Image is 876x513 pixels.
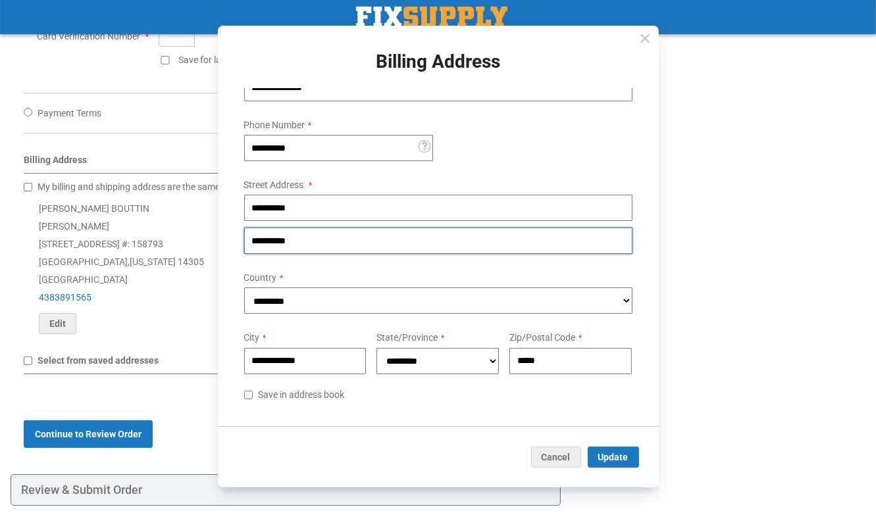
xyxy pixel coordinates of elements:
[598,452,629,462] span: Update
[509,332,575,343] span: Zip/Postal Code
[356,7,507,28] img: Fix Industrial Supply
[49,318,66,329] span: Edit
[531,447,581,468] button: Cancel
[244,272,277,283] span: Country
[38,108,101,118] span: Payment Terms
[24,420,153,448] button: Continue to Review Order
[588,447,639,468] button: Update
[244,332,260,343] span: City
[24,200,548,334] div: [PERSON_NAME] BOUTTIN [PERSON_NAME] [STREET_ADDRESS] #: 158793 [GEOGRAPHIC_DATA] , 14305 [GEOGRAP...
[38,355,159,366] span: Select from saved addresses
[542,452,571,462] span: Cancel
[244,120,305,130] span: Phone Number
[234,52,643,72] h1: Billing Address
[39,313,76,334] button: Edit
[38,182,220,192] span: My billing and shipping address are the same
[130,256,176,267] span: [US_STATE]
[39,292,91,303] a: 4383891565
[24,153,548,174] div: Billing Address
[178,55,251,65] span: Save for later use.
[376,332,438,343] span: State/Province
[35,429,142,439] span: Continue to Review Order
[259,389,345,400] span: Save in address book
[244,180,304,190] span: Street Address
[11,474,561,506] div: Review & Submit Order
[356,7,507,28] a: store logo
[37,31,140,41] span: Card Verification Number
